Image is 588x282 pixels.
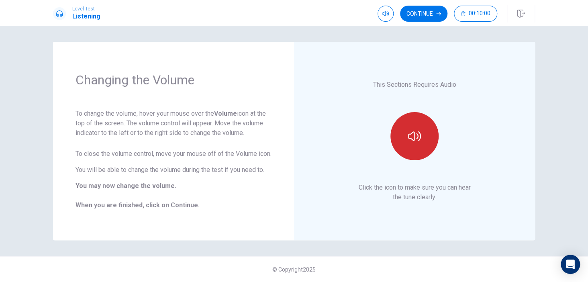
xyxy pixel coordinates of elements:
button: Continue [400,6,447,22]
p: This Sections Requires Audio [373,80,456,90]
strong: Volume [214,110,237,117]
div: Open Intercom Messenger [561,255,580,274]
p: You will be able to change the volume during the test if you need to. [76,165,272,175]
span: © Copyright 2025 [272,266,316,273]
b: You may now change the volume. When you are finished, click on Continue. [76,182,200,209]
h1: Listening [72,12,100,21]
p: Click the icon to make sure you can hear the tune clearly. [359,183,471,202]
h1: Changing the Volume [76,72,272,88]
p: To close the volume control, move your mouse off of the Volume icon. [76,149,272,159]
p: To change the volume, hover your mouse over the icon at the top of the screen. The volume control... [76,109,272,138]
span: 00:10:00 [469,10,490,17]
span: Level Test [72,6,100,12]
button: 00:10:00 [454,6,497,22]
